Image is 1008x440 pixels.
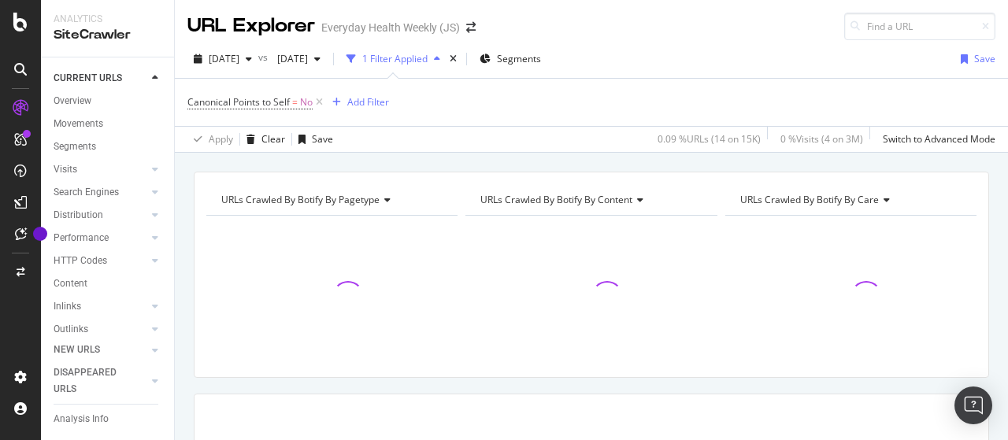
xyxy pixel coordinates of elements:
[876,127,995,152] button: Switch to Advanced Mode
[271,52,308,65] span: 2025 Sep. 21st
[737,187,962,213] h4: URLs Crawled By Botify By care
[54,230,109,246] div: Performance
[271,46,327,72] button: [DATE]
[54,364,133,397] div: DISAPPEARED URLS
[54,275,163,292] a: Content
[477,187,702,213] h4: URLs Crawled By Botify By content
[54,161,147,178] a: Visits
[240,127,285,152] button: Clear
[54,26,161,44] div: SiteCrawler
[54,364,147,397] a: DISAPPEARED URLS
[54,275,87,292] div: Content
[54,207,147,224] a: Distribution
[258,50,271,64] span: vs
[54,93,163,109] a: Overview
[362,52,428,65] div: 1 Filter Applied
[54,184,119,201] div: Search Engines
[54,116,103,132] div: Movements
[740,193,879,206] span: URLs Crawled By Botify By care
[187,13,315,39] div: URL Explorer
[347,95,389,109] div: Add Filter
[187,95,290,109] span: Canonical Points to Self
[54,253,147,269] a: HTTP Codes
[844,13,995,40] input: Find a URL
[974,52,995,65] div: Save
[447,51,460,67] div: times
[473,46,547,72] button: Segments
[54,253,107,269] div: HTTP Codes
[497,52,541,65] span: Segments
[321,20,460,35] div: Everyday Health Weekly (JS)
[292,127,333,152] button: Save
[187,127,233,152] button: Apply
[54,342,100,358] div: NEW URLS
[480,193,632,206] span: URLs Crawled By Botify By content
[209,132,233,146] div: Apply
[340,46,447,72] button: 1 Filter Applied
[780,132,863,146] div: 0 % Visits ( 4 on 3M )
[466,22,476,33] div: arrow-right-arrow-left
[658,132,761,146] div: 0.09 % URLs ( 14 on 15K )
[54,184,147,201] a: Search Engines
[54,321,88,338] div: Outlinks
[221,193,380,206] span: URLs Crawled By Botify By pagetype
[54,342,147,358] a: NEW URLS
[326,93,389,112] button: Add Filter
[54,298,81,315] div: Inlinks
[209,52,239,65] span: 2025 Oct. 5th
[33,227,47,241] div: Tooltip anchor
[54,321,147,338] a: Outlinks
[54,70,122,87] div: CURRENT URLS
[54,13,161,26] div: Analytics
[54,139,96,155] div: Segments
[954,386,992,424] div: Open Intercom Messenger
[54,70,147,87] a: CURRENT URLS
[218,187,443,213] h4: URLs Crawled By Botify By pagetype
[54,139,163,155] a: Segments
[54,161,77,178] div: Visits
[187,46,258,72] button: [DATE]
[292,95,298,109] span: =
[312,132,333,146] div: Save
[54,93,91,109] div: Overview
[54,207,103,224] div: Distribution
[54,298,147,315] a: Inlinks
[954,46,995,72] button: Save
[261,132,285,146] div: Clear
[54,116,163,132] a: Movements
[883,132,995,146] div: Switch to Advanced Mode
[54,230,147,246] a: Performance
[54,411,163,427] a: Analysis Info
[54,411,109,427] div: Analysis Info
[300,91,313,113] span: No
